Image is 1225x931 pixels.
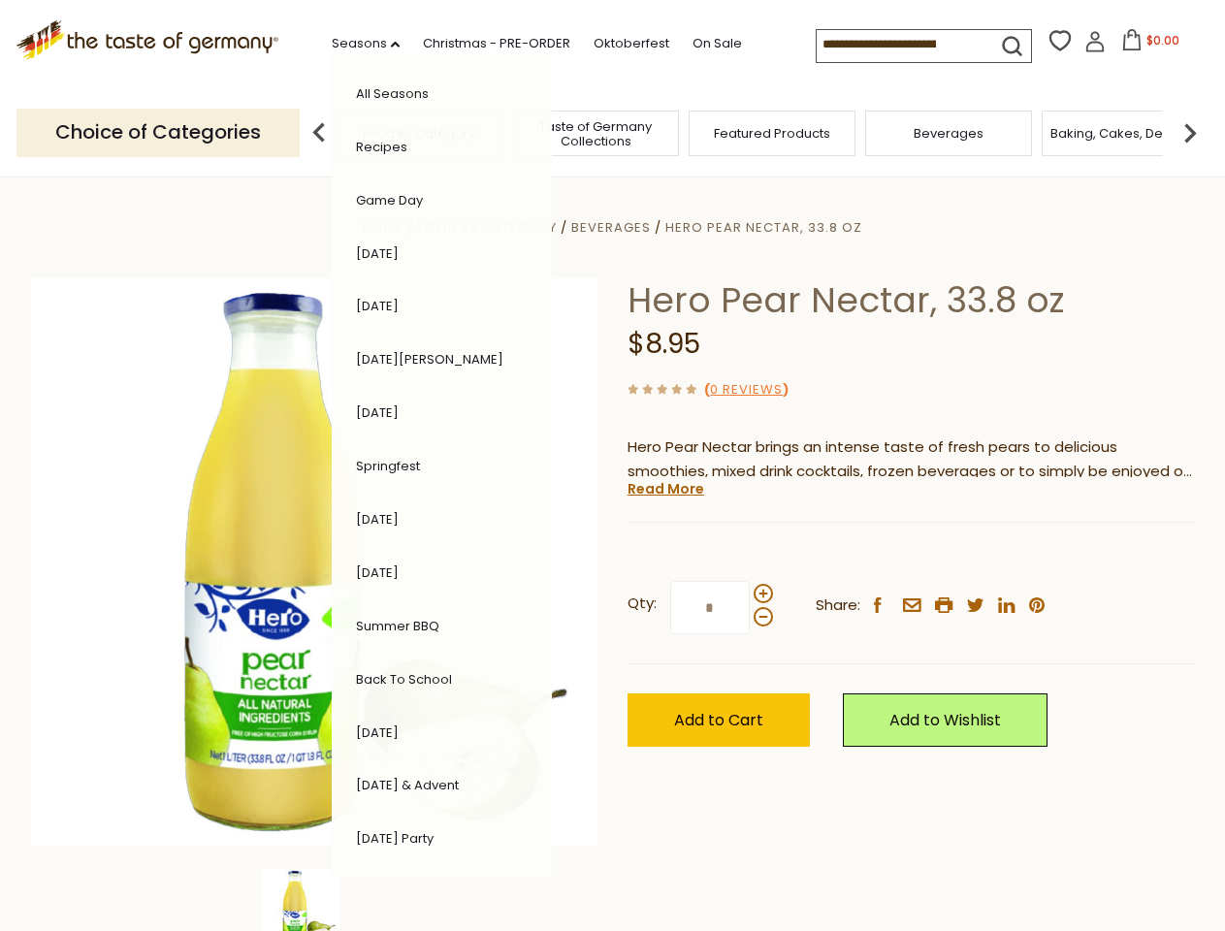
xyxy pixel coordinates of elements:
a: All Seasons [356,84,429,103]
a: Back to School [356,670,452,689]
a: [DATE] [356,297,399,315]
span: Add to Cart [674,709,763,731]
a: Beverages [914,126,983,141]
a: Springfest [356,457,420,475]
a: Baking, Cakes, Desserts [1050,126,1201,141]
a: Recipes [356,138,407,156]
button: Add to Cart [628,693,810,747]
p: Hero Pear Nectar brings an intense taste of fresh pears to delicious smoothies, mixed drink cockt... [628,435,1195,484]
a: [DATE] [356,403,399,422]
a: [DATE] [356,510,399,529]
strong: Qty: [628,592,657,616]
a: Game Day [356,191,423,209]
a: [DATE] Party [356,829,434,848]
a: 0 Reviews [710,380,783,401]
p: Choice of Categories [16,109,300,156]
img: previous arrow [300,113,338,152]
a: Taste of Germany Collections [518,119,673,148]
img: Hero Pear Nectar, 33.8 oz [31,278,598,846]
span: ( ) [704,380,789,399]
a: Hero Pear Nectar, 33.8 oz [665,218,862,237]
a: Seasons [332,33,400,54]
a: [DATE] [356,244,399,263]
input: Qty: [670,581,750,634]
img: next arrow [1171,113,1209,152]
a: On Sale [693,33,742,54]
h1: Hero Pear Nectar, 33.8 oz [628,278,1195,322]
button: $0.00 [1110,29,1192,58]
a: [DATE] [356,723,399,742]
a: Featured Products [714,126,830,141]
span: $0.00 [1146,32,1179,48]
a: Summer BBQ [356,617,439,635]
a: Read More [628,479,704,498]
a: Add to Wishlist [843,693,1048,747]
a: [DATE][PERSON_NAME] [356,350,503,369]
a: [DATE] & Advent [356,776,459,794]
span: $8.95 [628,325,700,363]
a: Oktoberfest [594,33,669,54]
a: Beverages [571,218,651,237]
a: Christmas - PRE-ORDER [423,33,570,54]
a: [DATE] [356,563,399,582]
span: Share: [816,594,860,618]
